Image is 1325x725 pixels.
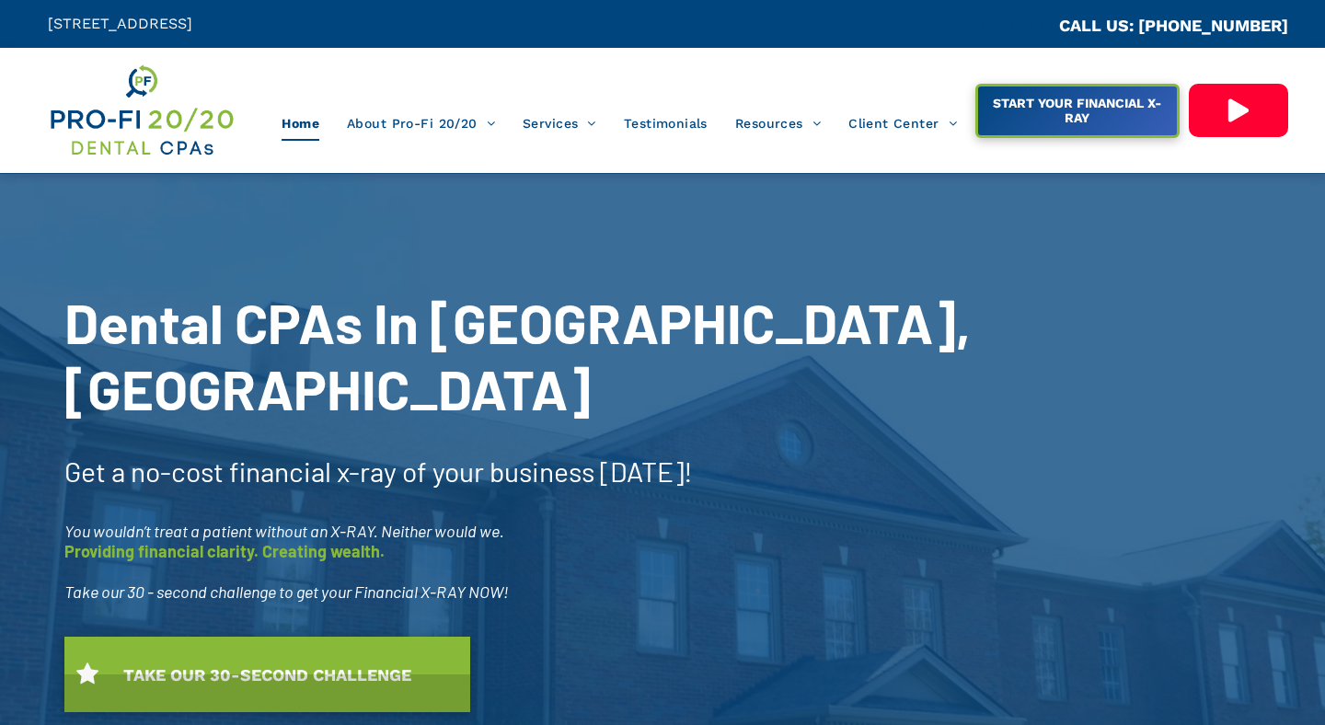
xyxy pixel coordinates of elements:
span: You wouldn’t treat a patient without an X-RAY. Neither would we. [64,521,504,541]
a: About Pro-Fi 20/20 [333,106,509,141]
span: Providing financial clarity. Creating wealth. [64,541,385,561]
span: no-cost financial x-ray [131,455,397,488]
a: START YOUR FINANCIAL X-RAY [975,84,1180,138]
a: CALL US: [PHONE_NUMBER] [1059,16,1288,35]
a: Resources [721,106,835,141]
span: [STREET_ADDRESS] [48,15,192,32]
span: Take our 30 - second challenge to get your Financial X-RAY NOW! [64,581,509,602]
span: CA::CALLC [981,17,1059,35]
img: Get Dental CPA Consulting, Bookkeeping, & Bank Loans [48,62,236,159]
span: Dental CPAs In [GEOGRAPHIC_DATA], [GEOGRAPHIC_DATA] [64,289,971,421]
span: TAKE OUR 30-SECOND CHALLENGE [117,656,418,694]
a: Client Center [835,106,971,141]
a: TAKE OUR 30-SECOND CHALLENGE [64,637,470,712]
a: Services [509,106,610,141]
span: of your business [DATE]! [402,455,693,488]
span: START YOUR FINANCIAL X-RAY [980,86,1174,134]
span: Get a [64,455,125,488]
a: Testimonials [610,106,721,141]
a: Home [268,106,333,141]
